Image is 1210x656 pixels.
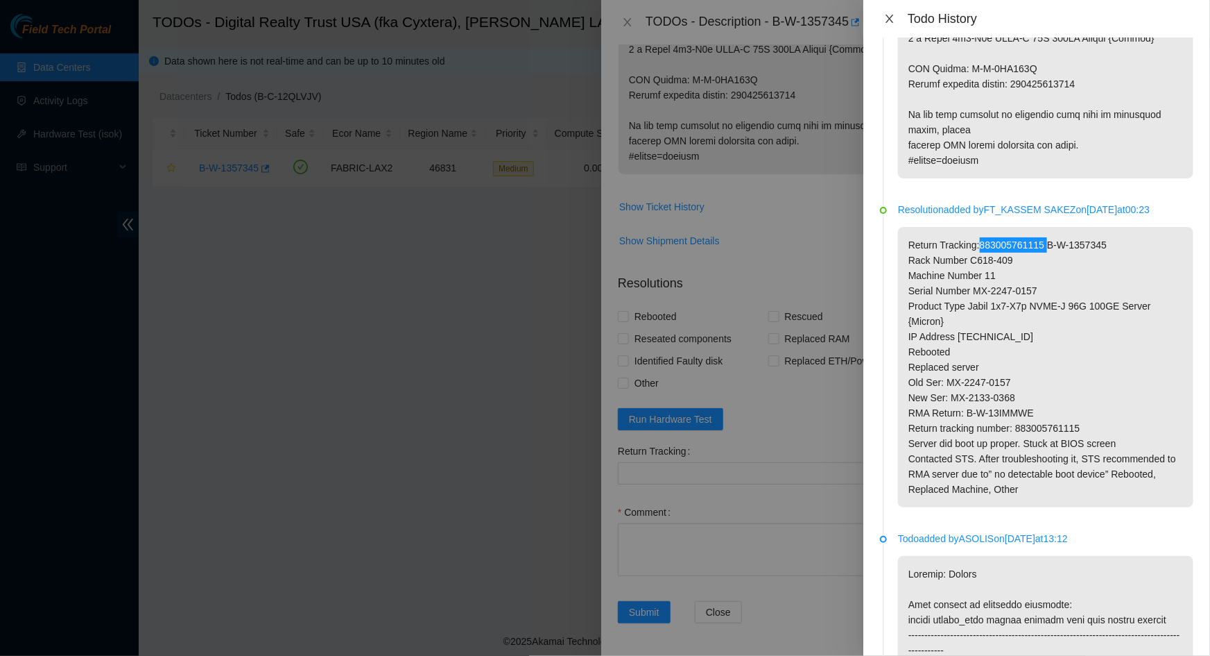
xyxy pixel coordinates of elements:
[898,227,1193,507] p: Return Tracking:883005761115 B-W-1357345 Rack Number C618-409 Machine Number 11 Serial Number MX-...
[880,12,899,26] button: Close
[884,13,895,24] span: close
[908,11,1193,26] div: Todo History
[898,202,1193,217] p: Resolution added by FT_KASSEM SAKEZ on [DATE] at 00:23
[898,531,1193,546] p: Todo added by ASOLIS on [DATE] at 13:12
